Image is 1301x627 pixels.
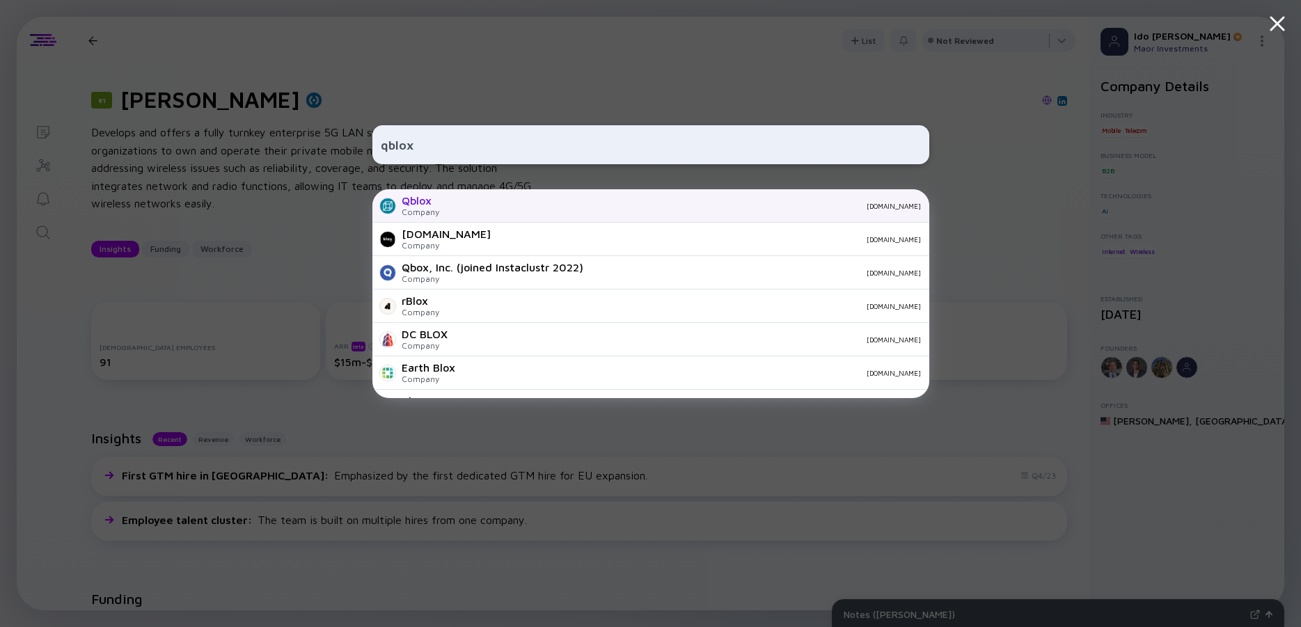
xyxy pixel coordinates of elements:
div: [DOMAIN_NAME] [450,202,921,210]
div: [DOMAIN_NAME] [466,369,921,377]
div: Company [402,273,583,284]
div: Qbox, Inc. (joined Instaclustr 2022) [402,261,583,273]
div: Company [402,240,491,251]
div: Earth Blox [402,361,455,374]
div: DC BLOX [402,328,448,340]
div: [DOMAIN_NAME] [450,302,921,310]
input: Search Company or Investor... [381,132,921,157]
div: Company [402,340,448,351]
div: Company [402,207,439,217]
div: rBlox [402,294,439,307]
div: Blox [402,395,439,407]
div: [DOMAIN_NAME] [594,269,921,277]
div: Company [402,307,439,317]
div: [DOMAIN_NAME] [459,335,921,344]
div: Company [402,374,455,384]
div: [DOMAIN_NAME] [502,235,921,244]
div: Qblox [402,194,439,207]
div: [DOMAIN_NAME] [402,228,491,240]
